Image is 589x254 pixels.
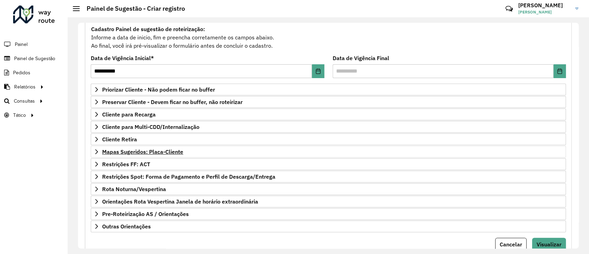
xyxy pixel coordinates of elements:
a: Mapas Sugeridos: Placa-Cliente [91,146,566,158]
button: Cancelar [495,238,527,251]
h2: Painel de Sugestão - Criar registro [80,5,185,12]
span: Painel de Sugestão [14,55,55,62]
a: Cliente para Recarga [91,109,566,120]
a: Preservar Cliente - Devem ficar no buffer, não roteirizar [91,96,566,108]
a: Outras Orientações [91,220,566,232]
span: Pedidos [13,69,30,76]
a: Restrições FF: ACT [91,158,566,170]
a: Priorizar Cliente - Não podem ficar no buffer [91,84,566,95]
a: Cliente para Multi-CDD/Internalização [91,121,566,133]
a: Orientações Rota Vespertina Janela de horário extraordinária [91,196,566,207]
button: Visualizar [532,238,566,251]
div: Informe a data de inicio, fim e preencha corretamente os campos abaixo. Ao final, você irá pré-vi... [91,25,566,50]
label: Data de Vigência Final [333,54,389,62]
span: Relatórios [14,83,36,91]
a: Pre-Roteirização AS / Orientações [91,208,566,220]
a: Contato Rápido [502,1,517,16]
span: Painel [15,41,28,48]
h3: [PERSON_NAME] [518,2,570,9]
span: Rota Noturna/Vespertina [102,186,166,192]
span: Cliente Retira [102,137,137,142]
span: Visualizar [537,241,561,248]
button: Choose Date [553,64,566,78]
span: Restrições FF: ACT [102,161,150,167]
span: [PERSON_NAME] [518,9,570,15]
span: Outras Orientações [102,224,151,229]
span: Preservar Cliente - Devem ficar no buffer, não roteirizar [102,99,243,105]
span: Mapas Sugeridos: Placa-Cliente [102,149,183,154]
span: Pre-Roteirização AS / Orientações [102,211,189,217]
span: Priorizar Cliente - Não podem ficar no buffer [102,87,215,92]
label: Data de Vigência Inicial [91,54,154,62]
button: Choose Date [312,64,324,78]
span: Restrições Spot: Forma de Pagamento e Perfil de Descarga/Entrega [102,174,275,179]
a: Cliente Retira [91,133,566,145]
span: Cliente para Recarga [102,112,156,117]
span: Consultas [14,97,35,105]
span: Cancelar [500,241,522,248]
span: Orientações Rota Vespertina Janela de horário extraordinária [102,199,258,204]
span: Tático [13,112,26,119]
span: Cliente para Multi-CDD/Internalização [102,124,199,130]
strong: Cadastro Painel de sugestão de roteirização: [91,26,205,32]
a: Rota Noturna/Vespertina [91,183,566,195]
a: Restrições Spot: Forma de Pagamento e Perfil de Descarga/Entrega [91,171,566,182]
